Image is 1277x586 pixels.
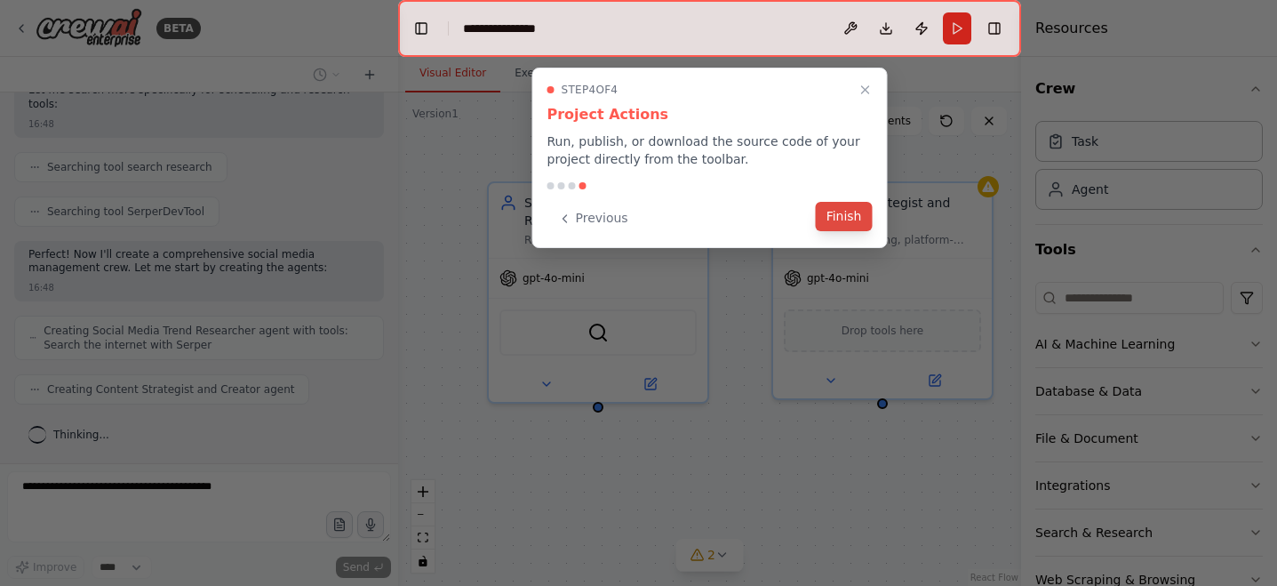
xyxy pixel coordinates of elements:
button: Hide left sidebar [409,16,434,41]
button: Previous [547,204,639,233]
button: Finish [816,202,873,231]
span: Step 4 of 4 [562,83,619,97]
button: Close walkthrough [855,79,876,100]
h3: Project Actions [547,104,873,125]
p: Run, publish, or download the source code of your project directly from the toolbar. [547,132,873,168]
